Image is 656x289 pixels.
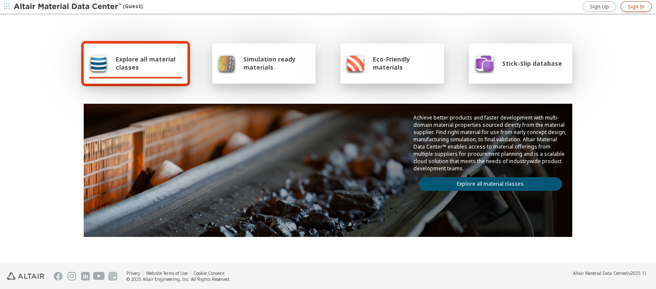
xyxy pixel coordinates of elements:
span: Explore all material classes [116,55,182,71]
img: Simulation ready materials [217,53,236,73]
span: Eco-Friendly materials [373,55,439,71]
a: Privacy [126,270,140,276]
div: © 2025 Altair Engineering, Inc. All Rights Reserved. [126,276,231,282]
a: Explore all material classes [419,177,562,191]
img: Altair Engineering [7,272,44,280]
img: Explore all material classes [89,53,108,73]
a: Sign In [621,1,652,12]
a: Sign Up [583,1,616,12]
span: Simulation ready materials [243,55,310,71]
span: Stick-Slip database [502,59,562,67]
img: Eco-Friendly materials [346,53,365,73]
a: Cookie Consent [193,270,225,276]
img: Stick-Slip database [474,53,495,73]
span: Sign Up [590,3,609,10]
p: Achieve better products and faster development with multi-domain material properties sourced dire... [413,114,567,172]
div: (Guest) [14,3,143,11]
img: Altair Material Data Center [14,3,123,11]
a: Website Terms of Use [146,270,187,276]
div: (v2025.1) [573,270,646,276]
span: Sign In [628,3,644,10]
span: Altair Material Data Center [573,270,627,276]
